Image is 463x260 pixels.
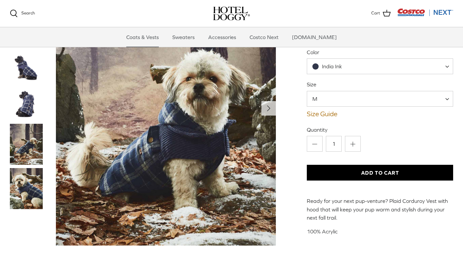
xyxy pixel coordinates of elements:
span: Cart [371,10,380,17]
span: M [307,91,453,107]
span: India Ink [307,58,453,74]
a: Accessories [202,27,242,47]
a: Visit Costco Next [397,12,453,17]
span: India Ink [322,63,342,69]
p: 100% Acrylic [307,227,453,236]
a: hoteldoggy.com hoteldoggycom [213,7,250,20]
span: India Ink [307,63,355,70]
a: Search [10,10,35,17]
span: Search [21,11,35,15]
img: hoteldoggycom [213,7,250,20]
a: Thumbnail Link [10,52,43,84]
a: Thumbnail Link [10,168,43,209]
input: Quantity [326,136,342,152]
p: Ready for your next pup-venture? Plaid Corduroy Vest with hood that will keep your pup warm and s... [307,197,453,222]
label: Color [307,49,453,56]
button: Next [261,101,276,116]
a: Thumbnail Link [10,88,43,120]
a: Thumbnail Link [10,124,43,165]
a: [DOMAIN_NAME] [286,27,343,47]
a: Costco Next [244,27,284,47]
a: Cart [371,9,391,18]
img: Costco Next [397,8,453,16]
label: Size [307,81,453,88]
a: Size Guide [307,110,453,118]
a: Sweaters [166,27,201,47]
span: M [307,95,330,102]
a: Coats & Vests [120,27,165,47]
label: Quantity [307,126,453,133]
button: Add to Cart [307,165,453,181]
